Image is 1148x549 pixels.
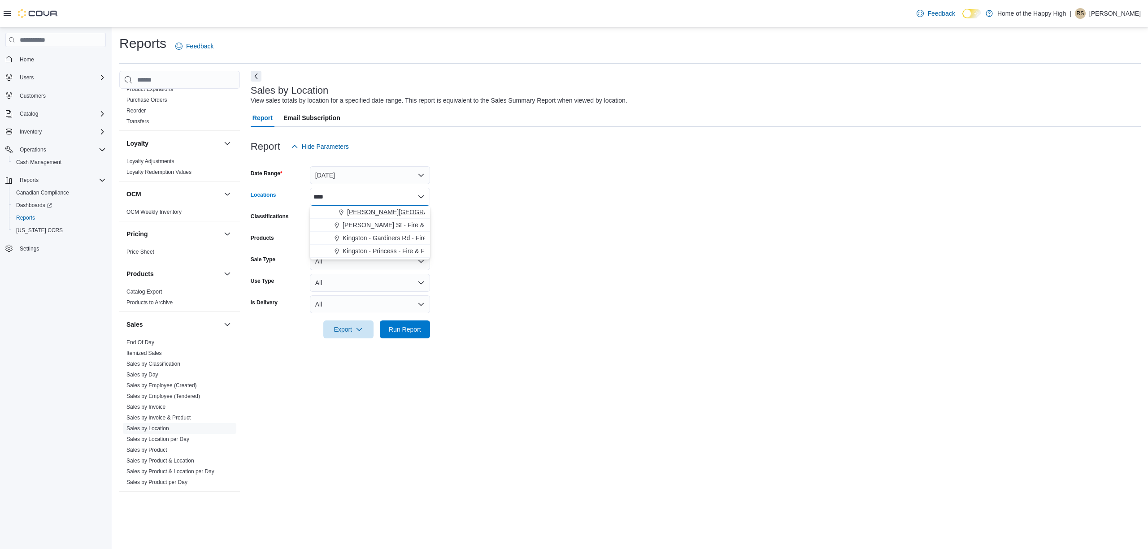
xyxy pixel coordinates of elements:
span: Sales by Classification [126,360,180,367]
a: Itemized Sales [126,350,162,356]
span: Dashboards [16,202,52,209]
span: Sales by Product per Day [126,479,187,486]
span: Dashboards [13,200,106,211]
span: [US_STATE] CCRS [16,227,63,234]
span: [PERSON_NAME] St - Fire & Flower [343,220,445,229]
button: Products [222,268,233,279]
a: Catalog Export [126,289,162,295]
span: Sales by Employee (Tendered) [126,393,200,400]
button: Reports [9,212,109,224]
button: Operations [16,144,50,155]
span: Home [16,53,106,65]
h3: Taxes [126,500,144,509]
span: Reorder [126,107,146,114]
a: Sales by Invoice & Product [126,415,191,421]
button: Loyalty [222,138,233,149]
button: Export [323,320,374,338]
a: Sales by Classification [126,361,180,367]
span: End Of Day [126,339,154,346]
span: Users [20,74,34,81]
a: Reorder [126,108,146,114]
button: [PERSON_NAME] St - Fire & Flower [310,219,430,232]
button: OCM [126,190,220,199]
h3: Sales [126,320,143,329]
button: Sales [126,320,220,329]
p: Home of the Happy High [997,8,1066,19]
span: Export [329,320,368,338]
a: Sales by Product & Location per Day [126,468,214,475]
span: Price Sheet [126,248,154,255]
span: Kingston - Gardiners Rd - Fire & Flower [343,233,453,242]
button: Home [2,52,109,65]
a: Customers [16,91,49,101]
p: [PERSON_NAME] [1089,8,1141,19]
button: Loyalty [126,139,220,148]
div: Rachel Snelgrove [1075,8,1086,19]
button: Users [16,72,37,83]
button: Catalog [16,108,42,119]
span: Purchase Orders [126,96,167,104]
button: [US_STATE] CCRS [9,224,109,237]
span: Feedback [927,9,955,18]
div: Products [119,286,240,311]
span: RS [1077,8,1084,19]
span: OCM Weekly Inventory [126,208,182,216]
span: Canadian Compliance [13,187,106,198]
a: Sales by Day [126,372,158,378]
button: Next [251,71,261,82]
a: Feedback [172,37,217,55]
nav: Complex example [5,49,106,278]
span: Hide Parameters [302,142,349,151]
span: Product Expirations [126,86,173,93]
a: Dashboards [9,199,109,212]
button: [DATE] [310,166,430,184]
button: OCM [222,189,233,199]
button: Taxes [126,500,220,509]
span: Washington CCRS [13,225,106,236]
p: | [1070,8,1071,19]
a: Settings [16,243,43,254]
div: Loyalty [119,156,240,181]
a: End Of Day [126,339,154,346]
span: Home [20,56,34,63]
span: [PERSON_NAME][GEOGRAPHIC_DATA] - Fire & Flower [347,207,507,216]
h1: Reports [119,35,166,52]
button: All [310,295,430,313]
a: Dashboards [13,200,56,211]
a: Sales by Invoice [126,404,165,410]
span: Sales by Product & Location [126,457,194,464]
a: Sales by Product & Location [126,458,194,464]
button: Cash Management [9,156,109,169]
h3: Report [251,141,280,152]
button: Kingston - Princess - Fire & Flower [310,245,430,258]
h3: Products [126,269,154,278]
button: Settings [2,242,109,255]
h3: OCM [126,190,141,199]
a: [US_STATE] CCRS [13,225,66,236]
label: Is Delivery [251,299,278,306]
span: Customers [16,90,106,101]
a: Transfers [126,118,149,125]
button: Canadian Compliance [9,186,109,199]
span: Reports [16,214,35,221]
button: Users [2,71,109,84]
label: Classifications [251,213,289,220]
span: Cash Management [16,159,61,166]
a: Sales by Employee (Created) [126,382,197,389]
label: Date Range [251,170,283,177]
a: Sales by Location per Day [126,436,189,442]
span: Sales by Employee (Created) [126,382,197,389]
div: OCM [119,207,240,221]
span: Settings [20,245,39,252]
span: Reports [20,177,39,184]
span: Feedback [186,42,213,51]
span: Sales by Day [126,371,158,378]
label: Sale Type [251,256,275,263]
span: Customers [20,92,46,99]
a: Reports [13,212,39,223]
button: All [310,274,430,292]
button: Close list of options [417,193,425,200]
